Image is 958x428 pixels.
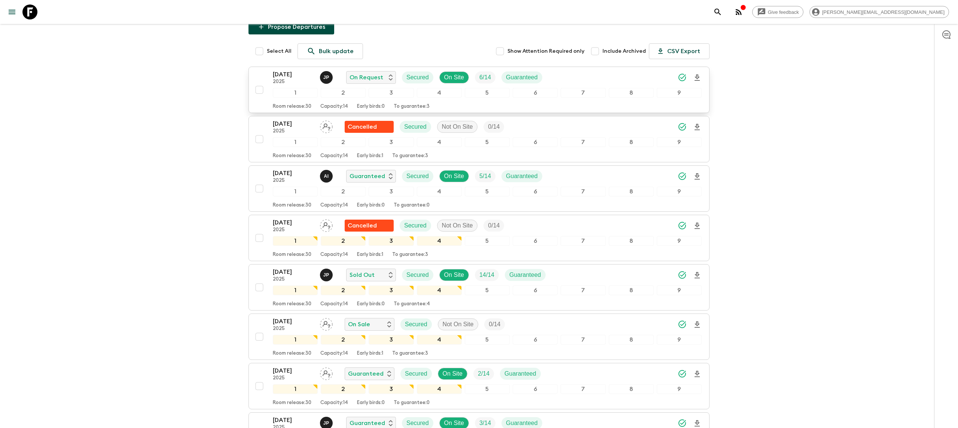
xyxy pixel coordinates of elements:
[488,221,500,230] p: 0 / 14
[320,419,334,425] span: Julio Posadas
[417,187,462,196] div: 4
[444,419,464,428] p: On Site
[417,236,462,246] div: 4
[273,366,314,375] p: [DATE]
[321,187,366,196] div: 2
[465,88,510,98] div: 5
[298,43,363,59] a: Bulk update
[248,165,710,212] button: [DATE]2025Alvaro IxtetelaGuaranteedSecuredOn SiteTrip FillGuaranteed123456789Room release:30Capac...
[404,122,427,131] p: Secured
[273,400,311,406] p: Room release: 30
[400,220,431,232] div: Secured
[465,236,510,246] div: 5
[417,384,462,394] div: 4
[320,370,333,376] span: Assign pack leader
[406,270,429,279] p: Secured
[513,384,558,394] div: 6
[693,320,702,329] svg: Download Onboarding
[248,314,710,360] button: [DATE]2025Assign pack leaderOn SaleSecuredNot On SiteTrip Fill123456789Room release:30Capacity:14...
[248,215,710,261] button: [DATE]2025Assign pack leaderFlash Pack cancellationSecuredNot On SiteTrip Fill123456789Room relea...
[350,419,385,428] p: Guaranteed
[475,71,495,83] div: Trip Fill
[479,172,491,181] p: 5 / 14
[678,270,687,279] svg: Synced Successfully
[489,320,500,329] p: 0 / 14
[357,202,385,208] p: Early birds: 0
[473,368,494,380] div: Trip Fill
[693,123,702,132] svg: Download Onboarding
[323,74,329,80] p: J P
[439,170,469,182] div: On Site
[657,236,702,246] div: 9
[404,221,427,230] p: Secured
[324,173,329,179] p: A I
[273,104,311,110] p: Room release: 30
[443,320,474,329] p: Not On Site
[442,221,473,230] p: Not On Site
[273,301,311,307] p: Room release: 30
[417,137,462,147] div: 4
[394,400,430,406] p: To guarantee: 0
[392,351,428,357] p: To guarantee: 3
[320,320,333,326] span: Assign pack leader
[348,122,377,131] p: Cancelled
[478,369,489,378] p: 2 / 14
[513,187,558,196] div: 6
[400,121,431,133] div: Secured
[561,335,605,345] div: 7
[320,123,333,129] span: Assign pack leader
[439,71,469,83] div: On Site
[248,363,710,409] button: [DATE]2025Assign pack leaderGuaranteedSecuredOn SiteTrip FillGuaranteed123456789Room release:30Ca...
[504,369,536,378] p: Guaranteed
[609,187,654,196] div: 8
[273,317,314,326] p: [DATE]
[439,269,469,281] div: On Site
[561,88,605,98] div: 7
[400,368,432,380] div: Secured
[392,153,428,159] p: To guarantee: 3
[273,70,314,79] p: [DATE]
[273,88,318,98] div: 1
[273,326,314,332] p: 2025
[609,384,654,394] div: 8
[320,351,348,357] p: Capacity: 14
[369,285,414,295] div: 3
[273,335,318,345] div: 1
[609,236,654,246] div: 8
[417,335,462,345] div: 4
[657,285,702,295] div: 9
[321,88,366,98] div: 2
[321,236,366,246] div: 2
[561,187,605,196] div: 7
[657,88,702,98] div: 9
[483,121,504,133] div: Trip Fill
[273,252,311,258] p: Room release: 30
[678,419,687,428] svg: Synced Successfully
[710,4,725,19] button: search adventures
[320,71,334,84] button: JP
[350,270,375,279] p: Sold Out
[475,170,495,182] div: Trip Fill
[273,169,314,178] p: [DATE]
[444,73,464,82] p: On Site
[369,88,414,98] div: 3
[693,73,702,82] svg: Download Onboarding
[320,170,334,183] button: AI
[273,153,311,159] p: Room release: 30
[507,48,585,55] span: Show Attention Required only
[561,137,605,147] div: 7
[678,221,687,230] svg: Synced Successfully
[369,187,414,196] div: 3
[406,172,429,181] p: Secured
[345,121,394,133] div: Flash Pack cancellation
[479,73,491,82] p: 6 / 14
[678,320,687,329] svg: Synced Successfully
[609,137,654,147] div: 8
[678,369,687,378] svg: Synced Successfully
[402,269,433,281] div: Secured
[406,73,429,82] p: Secured
[437,220,478,232] div: Not On Site
[248,67,710,113] button: [DATE]2025Julio PosadasOn RequestSecuredOn SiteTrip FillGuaranteed123456789Room release:30Capacit...
[320,202,348,208] p: Capacity: 14
[417,285,462,295] div: 4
